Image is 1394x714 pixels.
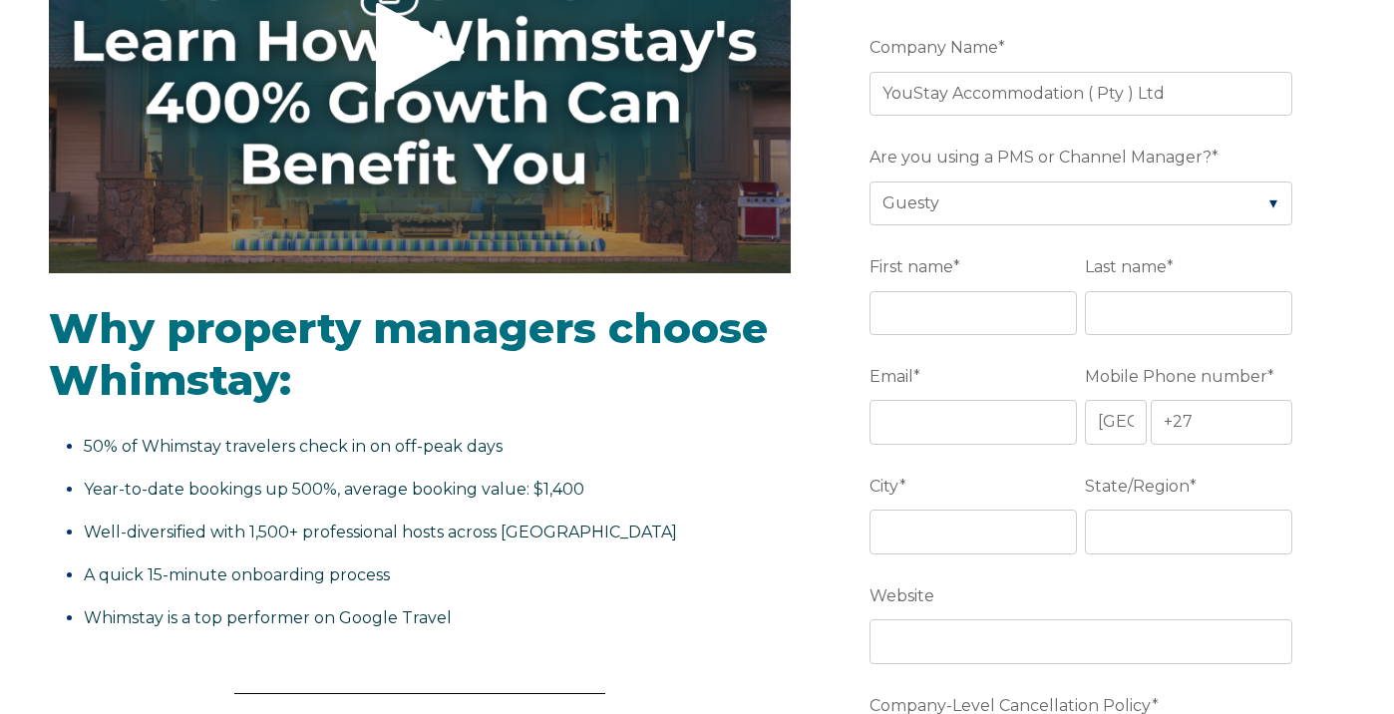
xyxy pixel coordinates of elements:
span: Why property managers choose Whimstay: [49,302,768,407]
span: Well-diversified with 1,500+ professional hosts across [GEOGRAPHIC_DATA] [84,523,677,541]
span: Last name [1085,251,1167,282]
span: First name [870,251,953,282]
span: Year-to-date bookings up 500%, average booking value: $1,400 [84,480,584,499]
span: City [870,471,899,502]
span: Are you using a PMS or Channel Manager? [870,142,1212,173]
span: Email [870,361,913,392]
span: State/Region [1085,471,1190,502]
span: Mobile Phone number [1085,361,1267,392]
span: 50% of Whimstay travelers check in on off-peak days [84,437,503,456]
span: Website [870,580,934,611]
span: Company Name [870,32,998,63]
span: Whimstay is a top performer on Google Travel [84,608,452,627]
span: A quick 15-minute onboarding process [84,565,390,584]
